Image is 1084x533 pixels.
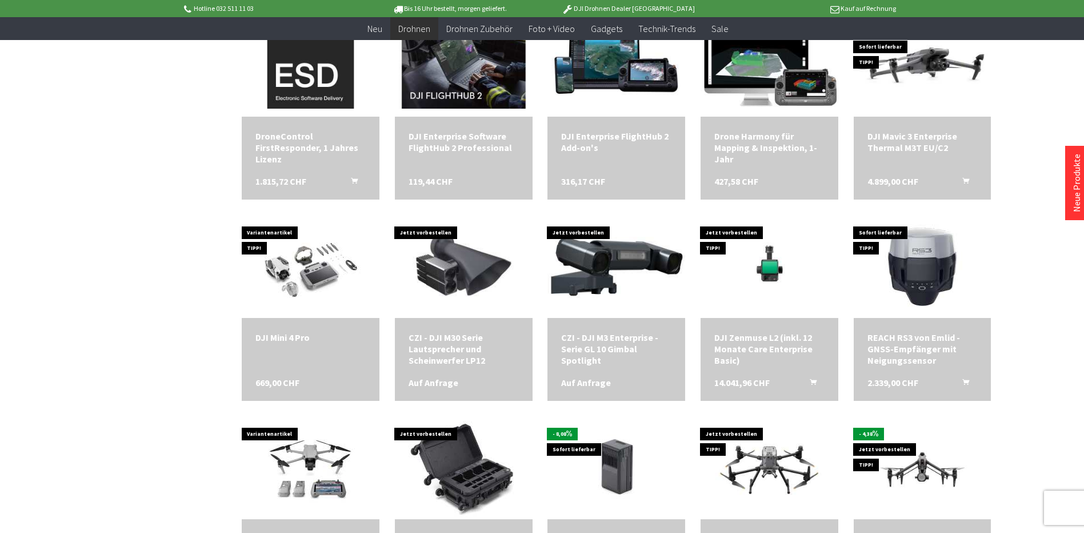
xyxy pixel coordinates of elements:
span: Gadgets [591,23,622,34]
button: In den Warenkorb [796,377,823,392]
p: Bis 16 Uhr bestellt, morgen geliefert. [361,2,539,15]
a: DJI Enterprise FlightHub 2 Add-on's 316,17 CHF [561,130,671,153]
a: CZI - DJI M3 Enterprise - Serie GL 10 Gimbal Spotlight Auf Anfrage [561,332,671,366]
a: Drone Harmony für Mapping & Inspektion, 1-Jahr 427,58 CHF [714,130,825,165]
img: DJI Mavic 3 Enterprise Thermal M3T EU/C2 [854,22,991,109]
div: DJI Mini 4 Pro [255,332,366,343]
div: CZI - DJI M30 Serie Lautsprecher und Scheinwerfer LP12 [409,332,519,366]
img: DJI Enterprise Matrice 350 Akku TB65 [552,416,681,519]
img: CZI - DJI M30 Serie Lautsprecher und Scheinwerfer LP12 [395,217,533,316]
span: Drohnen Zubehör [446,23,513,34]
a: DJI Zenmuse L2 (inkl. 12 Monate Care Enterprise Basic) 14.041,96 CHF In den Warenkorb [714,332,825,366]
div: CZI - DJI M3 Enterprise - Serie GL 10 Gimbal Spotlight [561,332,671,366]
img: DJI Matrice 350 RTK (M350) C3 IP55 [701,429,838,507]
div: DroneControl FirstResponder, 1 Jahres Lizenz [255,130,366,165]
span: Auf Anfrage [409,377,458,388]
img: DJI Inspire 3 [854,429,991,507]
a: REACH RS3 von Emlid - GNSS-Empfänger mit Neigungssensor 2.339,00 CHF In den Warenkorb [867,332,978,366]
a: Neu [359,17,390,41]
img: DroneControl FirstResponder, 1 Jahres Lizenz [242,22,379,109]
span: 669,00 CHF [255,377,299,388]
img: DJI Mini 4 Pro [246,215,375,318]
button: In den Warenkorb [949,176,976,190]
a: Technik-Trends [630,17,703,41]
a: Sale [703,17,737,41]
p: Hotline 032 511 11 03 [182,2,361,15]
span: 316,17 CHF [561,176,605,187]
a: Neue Produkte [1071,154,1082,212]
img: DJI Enterprise Ladegerät Koffer BS65 zu Matrice 350RTK [399,416,528,519]
img: CZI - DJI M3 Enterprise - Serie GL 10 Gimbal Spotlight [547,221,685,313]
div: Drone Harmony für Mapping & Inspektion, 1-Jahr [714,130,825,165]
span: 1.815,72 CHF [255,176,306,187]
span: 427,58 CHF [714,176,758,187]
img: DJI Air 3 [259,416,362,519]
p: Kauf auf Rechnung [718,2,896,15]
span: Drohnen [398,23,430,34]
a: DJI Mavic 3 Enterprise Thermal M3T EU/C2 4.899,00 CHF In den Warenkorb [867,130,978,153]
button: In den Warenkorb [949,377,976,392]
a: DJI Enterprise Software FlightHub 2 Professional 119,44 CHF [409,130,519,153]
a: Drohnen [390,17,438,41]
a: Gadgets [583,17,630,41]
span: Foto + Video [529,23,575,34]
div: REACH RS3 von Emlid - GNSS-Empfänger mit Neigungssensor [867,332,978,366]
div: DJI Enterprise FlightHub 2 Add-on's [561,130,671,153]
a: Foto + Video [521,17,583,41]
img: DJI Enterprise Software FlightHub 2 Professional [395,22,533,109]
a: CZI - DJI M30 Serie Lautsprecher und Scheinwerfer LP12 Auf Anfrage [409,332,519,366]
span: 14.041,96 CHF [714,377,770,388]
div: DJI Zenmuse L2 (inkl. 12 Monate Care Enterprise Basic) [714,332,825,366]
img: REACH RS3 von Emlid - GNSS-Empfänger mit Neigungssensor [871,215,974,318]
span: 4.899,00 CHF [867,176,918,187]
img: Drone Harmony für Mapping & Inspektion, 1-Jahr [701,22,838,109]
span: 2.339,00 CHF [867,377,918,388]
span: Auf Anfrage [561,377,611,388]
p: DJI Drohnen Dealer [GEOGRAPHIC_DATA] [539,2,717,15]
img: DJI Zenmuse L2 (inkl. 12 Monate Care Enterprise Basic) [701,228,838,305]
div: DJI Mavic 3 Enterprise Thermal M3T EU/C2 [867,130,978,153]
a: DJI Mini 4 Pro 669,00 CHF [255,332,366,343]
span: Sale [711,23,729,34]
button: In den Warenkorb [337,176,365,190]
a: Drohnen Zubehör [438,17,521,41]
span: Neu [367,23,382,34]
span: Technik-Trends [638,23,695,34]
span: 119,44 CHF [409,176,453,187]
a: DroneControl FirstResponder, 1 Jahres Lizenz 1.815,72 CHF In den Warenkorb [255,130,366,165]
img: DJI Enterprise FlightHub 2 Add-on's [547,22,685,109]
div: DJI Enterprise Software FlightHub 2 Professional [409,130,519,153]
